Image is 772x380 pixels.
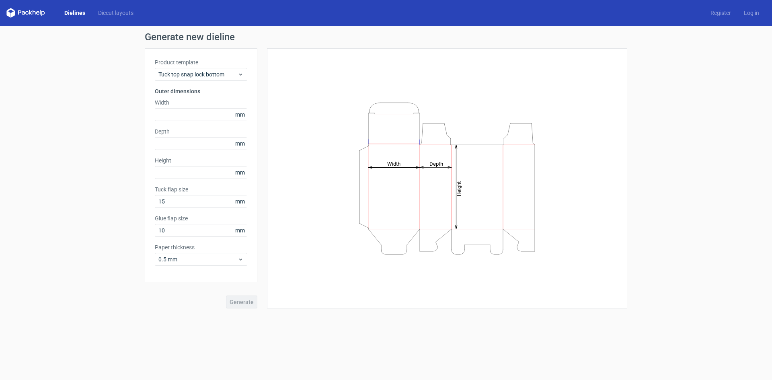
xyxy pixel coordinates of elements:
tspan: Width [387,160,400,166]
label: Glue flap size [155,214,247,222]
a: Register [704,9,737,17]
tspan: Height [456,181,462,196]
span: 0.5 mm [158,255,238,263]
label: Height [155,156,247,164]
a: Log in [737,9,766,17]
h1: Generate new dieline [145,32,627,42]
label: Width [155,99,247,107]
a: Dielines [58,9,92,17]
span: mm [233,138,247,150]
span: Tuck top snap lock bottom [158,70,238,78]
a: Diecut layouts [92,9,140,17]
label: Depth [155,127,247,136]
tspan: Depth [429,160,443,166]
label: Product template [155,58,247,66]
span: mm [233,109,247,121]
span: mm [233,195,247,207]
h3: Outer dimensions [155,87,247,95]
span: mm [233,224,247,236]
span: mm [233,166,247,179]
label: Paper thickness [155,243,247,251]
label: Tuck flap size [155,185,247,193]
